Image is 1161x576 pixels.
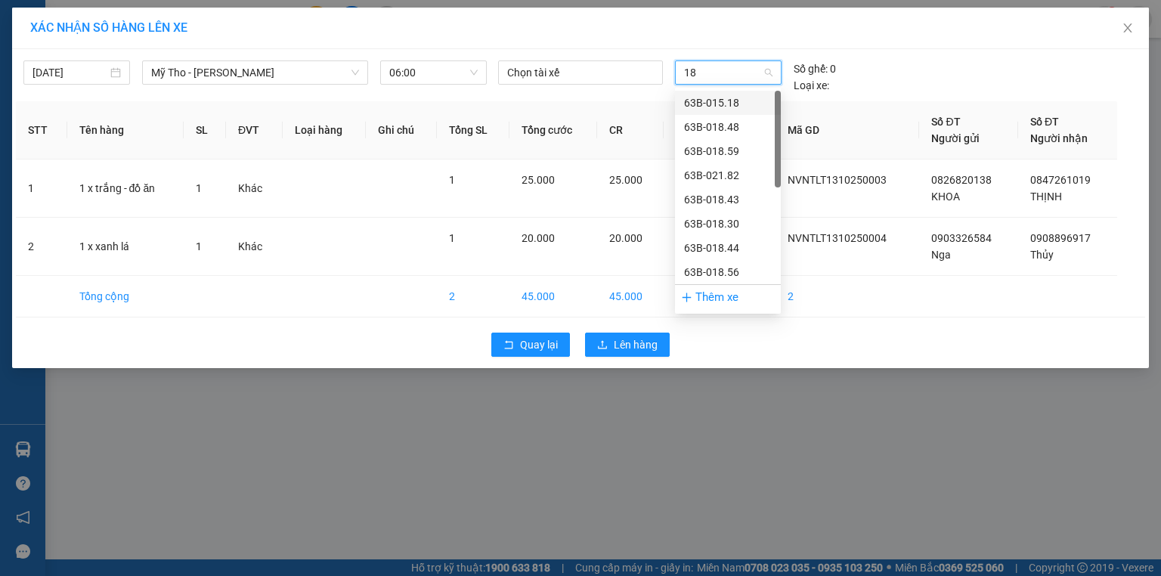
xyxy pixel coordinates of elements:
td: 1 x xanh lá [67,218,184,276]
div: 0 [794,60,836,77]
div: 63B-015.18 [684,94,772,111]
td: 45.000 [509,276,596,317]
span: 0903326584 [931,232,992,244]
span: Thủy [1030,249,1054,261]
button: uploadLên hàng [585,333,670,357]
th: SL [184,101,226,159]
td: Khác [226,159,283,218]
span: Nga [931,249,951,261]
th: Tổng SL [437,101,510,159]
span: 0908896917 [1030,232,1091,244]
td: Khác [226,218,283,276]
span: close [1122,22,1134,34]
th: ĐVT [226,101,283,159]
span: NVNTLT1310250004 [788,232,887,244]
span: upload [597,339,608,351]
div: 63B-018.56 [675,260,781,284]
span: Số ghế: [794,60,828,77]
span: plus [681,292,692,303]
span: NVNTLT1310250003 [788,174,887,186]
div: Thêm xe [675,284,781,311]
span: Lên hàng [614,336,658,353]
div: 63B-021.82 [684,167,772,184]
span: 1 [196,182,202,194]
span: 1 [449,174,455,186]
div: 63B-018.56 [684,264,772,280]
span: Loại xe: [794,77,829,94]
td: 2 [437,276,510,317]
span: THỊNH [1030,190,1062,203]
div: [PERSON_NAME] [8,108,336,148]
div: 63B-018.30 [675,212,781,236]
th: Tổng cước [509,101,596,159]
div: 63B-018.59 [675,139,781,163]
input: 13/10/2025 [33,64,107,81]
th: STT [16,101,67,159]
span: Số ĐT [931,116,960,128]
span: 25.000 [609,174,642,186]
div: 63B-018.30 [684,215,772,232]
span: Mỹ Tho - Hồ Chí Minh [151,61,359,84]
span: Người gửi [931,132,980,144]
div: 63B-015.18 [675,91,781,115]
span: 1 [449,232,455,244]
span: down [351,68,360,77]
th: CR [597,101,664,159]
div: 63B-018.43 [684,191,772,208]
span: 0826820138 [931,174,992,186]
span: XÁC NHẬN SỐ HÀNG LÊN XE [30,20,187,35]
button: Close [1107,8,1149,50]
td: 1 x trắng - đồ ăn [67,159,184,218]
div: 63B-018.48 [684,119,772,135]
span: 06:00 [389,61,478,84]
th: Tên hàng [67,101,184,159]
span: 25.000 [522,174,555,186]
th: Mã GD [776,101,919,159]
div: 63B-021.82 [675,163,781,187]
span: Số ĐT [1030,116,1059,128]
span: rollback [503,339,514,351]
span: 20.000 [609,232,642,244]
div: 63B-018.59 [684,143,772,159]
th: Loại hàng [283,101,367,159]
div: 63B-018.48 [675,115,781,139]
button: rollbackQuay lại [491,333,570,357]
td: 1 [16,159,67,218]
span: 20.000 [522,232,555,244]
span: 1 [196,240,202,252]
div: 63B-018.44 [684,240,772,256]
td: 2 [776,276,919,317]
span: Người nhận [1030,132,1088,144]
span: KHOA [931,190,960,203]
td: 2 [16,218,67,276]
span: 0847261019 [1030,174,1091,186]
th: Ghi chú [366,101,436,159]
div: 63B-018.43 [675,187,781,212]
td: Tổng cộng [67,276,184,317]
th: CC [664,101,707,159]
text: NVNTLT1310250004 [63,72,282,98]
span: Quay lại [520,336,558,353]
div: 63B-018.44 [675,236,781,260]
td: 45.000 [597,276,664,317]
